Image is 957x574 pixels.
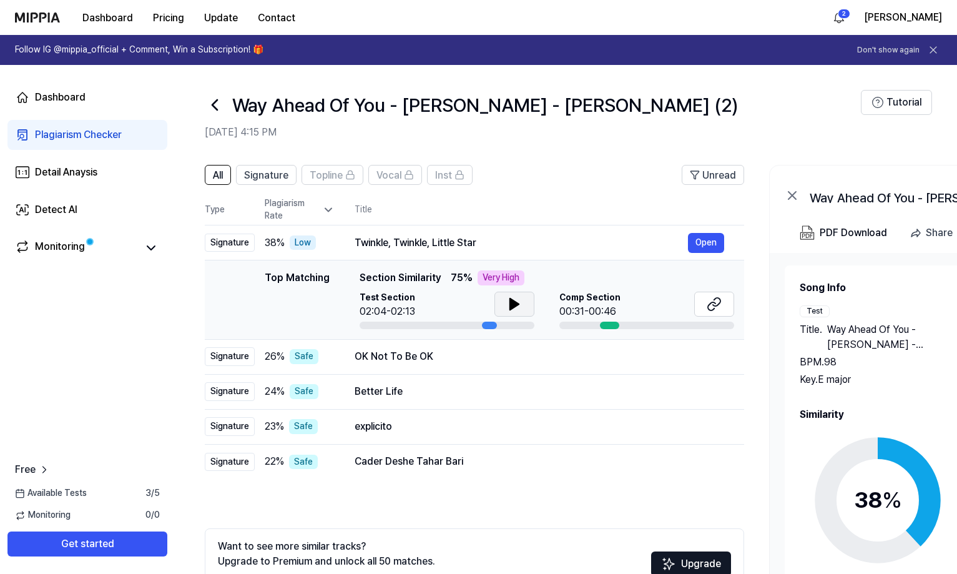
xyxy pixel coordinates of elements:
div: Signature [205,234,255,252]
div: explicito [355,419,724,434]
button: Unread [682,165,744,185]
span: Unread [702,168,736,183]
span: Way Ahead Of You - [PERSON_NAME] - [PERSON_NAME] (2) [827,322,955,352]
span: 26 % [265,349,285,364]
span: 23 % [265,419,284,434]
div: Very High [478,270,524,285]
span: Comp Section [559,292,621,304]
span: Free [15,462,36,477]
div: Signature [205,347,255,366]
div: Top Matching [265,270,330,329]
img: PDF Download [800,225,815,240]
div: PDF Download [820,225,887,241]
div: 2 [838,9,850,19]
button: Get started [7,532,167,557]
img: logo [15,12,60,22]
div: Dashboard [35,90,86,105]
div: Signature [205,417,255,436]
div: Test [800,305,830,317]
button: Inst [427,165,473,185]
button: Signature [236,165,297,185]
span: 22 % [265,454,284,469]
div: Detect AI [35,202,77,217]
span: Monitoring [15,509,71,522]
button: 알림2 [829,7,849,27]
a: Detect AI [7,195,167,225]
a: Monitoring [15,239,137,257]
img: Sparkles [661,557,676,572]
button: Topline [302,165,363,185]
div: Safe [289,419,318,434]
div: 02:04-02:13 [360,304,415,319]
h2: [DATE] 4:15 PM [205,125,861,140]
div: Want to see more similar tracks? Upgrade to Premium and unlock all 50 matches. [218,539,435,569]
span: 3 / 5 [145,487,160,500]
div: OK Not To Be OK [355,349,724,364]
div: Detail Anaysis [35,165,97,180]
a: Free [15,462,51,477]
div: Plagiarism Rate [265,197,335,222]
th: Title [355,195,744,225]
div: Better Life [355,384,724,399]
div: Safe [289,455,318,470]
button: Open [688,233,724,253]
button: All [205,165,231,185]
a: SparklesUpgrade [651,562,731,574]
div: Cader Deshe Tahar Bari [355,454,724,469]
h1: Way Ahead Of You - Roberson - Lackey - Vail (2) [232,92,738,118]
button: Update [194,6,248,31]
span: 75 % [451,270,473,285]
div: Share [926,225,953,241]
button: Dashboard [72,6,143,31]
span: 24 % [265,384,285,399]
div: Safe [290,384,318,399]
a: Update [194,1,248,35]
img: 알림 [832,10,847,25]
span: 0 / 0 [145,509,160,522]
div: Key. E major [800,372,955,387]
a: Detail Anaysis [7,157,167,187]
span: Section Similarity [360,270,441,285]
span: Vocal [376,168,401,183]
div: Signature [205,453,255,472]
span: Title . [800,322,822,352]
div: Plagiarism Checker [35,127,122,142]
button: Pricing [143,6,194,31]
span: % [882,487,902,513]
div: Low [290,235,316,250]
button: Contact [248,6,305,31]
button: Tutorial [861,90,932,115]
div: 38 [854,483,902,517]
div: Safe [290,349,318,364]
button: Vocal [368,165,422,185]
span: 38 % [265,235,285,250]
span: Inst [435,168,452,183]
span: Topline [310,168,343,183]
div: Twinkle, Twinkle, Little Star [355,235,688,250]
div: BPM. 98 [800,355,955,370]
span: Signature [244,168,288,183]
button: Don't show again [857,45,920,56]
span: All [213,168,223,183]
button: [PERSON_NAME] [864,10,942,25]
th: Type [205,195,255,225]
div: 00:31-00:46 [559,304,621,319]
span: Test Section [360,292,415,304]
div: Monitoring [35,239,85,257]
span: Available Tests [15,487,87,500]
a: Dashboard [7,82,167,112]
h1: Follow IG @mippia_official + Comment, Win a Subscription! 🎁 [15,44,263,56]
button: PDF Download [797,220,890,245]
div: Signature [205,382,255,401]
a: Plagiarism Checker [7,120,167,150]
